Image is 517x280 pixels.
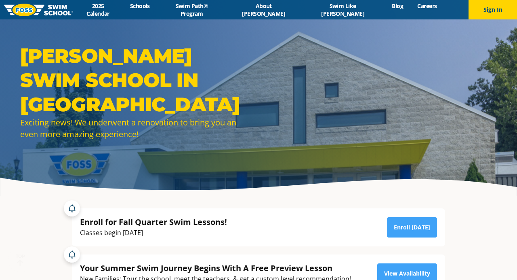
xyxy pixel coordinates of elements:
[20,44,254,117] h1: [PERSON_NAME] SWIM SCHOOL IN [GEOGRAPHIC_DATA]
[410,2,444,10] a: Careers
[16,254,25,266] div: TOP
[73,2,123,17] a: 2025 Calendar
[4,4,73,16] img: FOSS Swim School Logo
[20,117,254,140] div: Exciting news! We underwent a renovation to bring you an even more amazing experience!
[227,2,301,17] a: About [PERSON_NAME]
[301,2,385,17] a: Swim Like [PERSON_NAME]
[387,217,437,238] a: Enroll [DATE]
[385,2,410,10] a: Blog
[123,2,157,10] a: Schools
[80,263,351,274] div: Your Summer Swim Journey Begins With A Free Preview Lesson
[157,2,227,17] a: Swim Path® Program
[80,216,227,227] div: Enroll for Fall Quarter Swim Lessons!
[80,227,227,238] div: Classes begin [DATE]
